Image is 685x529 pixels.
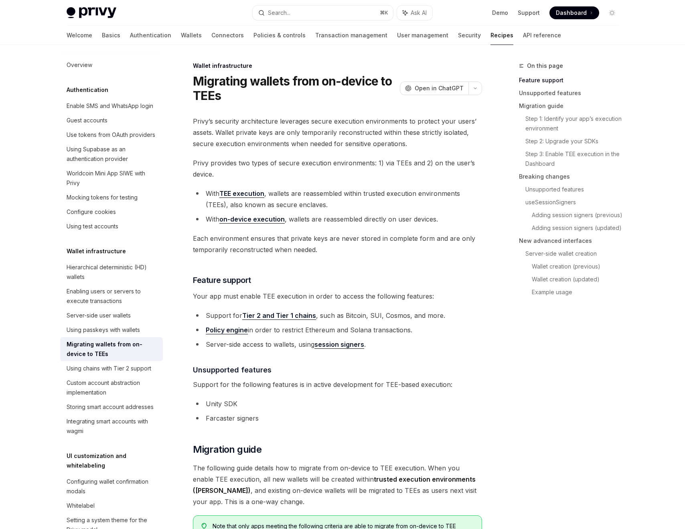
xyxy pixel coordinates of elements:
a: Adding session signers (previous) [532,209,625,222]
div: Wallet infrastructure [193,62,482,70]
div: Configure cookies [67,207,116,217]
div: Using chains with Tier 2 support [67,364,151,373]
a: Enabling users or servers to execute transactions [60,284,163,308]
a: Configure cookies [60,205,163,219]
span: Feature support [193,275,251,286]
span: Each environment ensures that private keys are never stored in complete form and are only tempora... [193,233,482,255]
a: Whitelabel [60,498,163,513]
div: Guest accounts [67,116,107,125]
div: Overview [67,60,92,70]
a: Dashboard [549,6,599,19]
h5: UI customization and whitelabeling [67,451,163,470]
div: Worldcoin Mini App SIWE with Privy [67,169,158,188]
a: Overview [60,58,163,72]
a: Using chains with Tier 2 support [60,361,163,376]
a: Using Supabase as an authentication provider [60,142,163,166]
div: Hierarchical deterministic (HD) wallets [67,262,158,282]
a: Step 3: Enable TEE execution in the Dashboard [525,148,625,170]
div: Server-side user wallets [67,311,131,320]
a: Authentication [130,26,171,45]
span: On this page [527,61,563,71]
div: Search... [268,8,290,18]
a: session signers [314,340,364,349]
a: Using passkeys with wallets [60,323,163,337]
a: Wallet creation (previous) [532,260,625,273]
div: Using Supabase as an authentication provider [67,144,158,164]
a: Policies & controls [253,26,306,45]
span: The following guide details how to migrate from on-device to TEE execution. When you enable TEE e... [193,462,482,507]
a: Welcome [67,26,92,45]
a: TEE execution [219,189,264,198]
li: Server-side access to wallets, using . [193,339,482,350]
a: Recipes [490,26,513,45]
a: Guest accounts [60,113,163,128]
a: API reference [523,26,561,45]
div: Whitelabel [67,501,95,511]
a: Security [458,26,481,45]
div: Using test accounts [67,222,118,231]
span: Privy provides two types of secure execution environments: 1) via TEEs and 2) on the user’s device. [193,157,482,180]
div: Storing smart account addresses [67,402,154,412]
li: With , wallets are reassembled within trusted execution environments (TEEs), also known as secure... [193,188,482,210]
li: in order to restrict Ethereum and Solana transactions. [193,324,482,336]
div: Configuring wallet confirmation modals [67,477,158,496]
a: Transaction management [315,26,387,45]
a: Using test accounts [60,219,163,234]
a: Step 1: Identify your app’s execution environment [525,112,625,135]
a: Migrating wallets from on-device to TEEs [60,337,163,361]
span: Privy’s security architecture leverages secure execution environments to protect your users’ asse... [193,116,482,149]
a: Storing smart account addresses [60,400,163,414]
span: Unsupported features [193,364,272,375]
span: Open in ChatGPT [415,84,464,92]
a: Use tokens from OAuth providers [60,128,163,142]
a: Connectors [211,26,244,45]
h5: Authentication [67,85,108,95]
a: Unsupported features [525,183,625,196]
a: useSessionSigners [525,196,625,209]
h1: Migrating wallets from on-device to TEEs [193,74,397,103]
a: User management [397,26,448,45]
a: Enable SMS and WhatsApp login [60,99,163,113]
button: Toggle dark mode [606,6,618,19]
span: Migration guide [193,443,261,456]
li: Support for , such as Bitcoin, SUI, Cosmos, and more. [193,310,482,321]
a: Hierarchical deterministic (HD) wallets [60,260,163,284]
a: Tier 2 and Tier 1 chains [242,311,316,320]
a: Demo [492,9,508,17]
a: Migration guide [519,100,625,112]
h5: Wallet infrastructure [67,246,126,256]
a: Worldcoin Mini App SIWE with Privy [60,166,163,190]
a: Unsupported features [519,87,625,100]
div: Mocking tokens for testing [67,193,138,202]
img: light logo [67,7,116,18]
a: Mocking tokens for testing [60,190,163,205]
a: Policy engine [206,326,248,334]
div: Enabling users or servers to execute transactions [67,287,158,306]
a: Custom account abstraction implementation [60,376,163,400]
a: New advanced interfaces [519,234,625,247]
div: Enable SMS and WhatsApp login [67,101,153,111]
a: on-device execution [219,215,285,224]
li: Farcaster signers [193,413,482,424]
a: Wallet creation (updated) [532,273,625,286]
span: Dashboard [556,9,587,17]
button: Open in ChatGPT [400,81,468,95]
a: Integrating smart accounts with wagmi [60,414,163,438]
a: Breaking changes [519,170,625,183]
span: Ask AI [411,9,427,17]
span: Support for the following features is in active development for TEE-based execution: [193,379,482,390]
a: Server-side wallet creation [525,247,625,260]
a: Support [518,9,540,17]
a: Adding session signers (updated) [532,222,625,234]
div: Custom account abstraction implementation [67,378,158,397]
li: With , wallets are reassembled directly on user devices. [193,214,482,225]
a: Feature support [519,74,625,87]
a: Server-side user wallets [60,308,163,323]
button: Ask AI [397,6,432,20]
li: Unity SDK [193,398,482,409]
a: Example usage [532,286,625,299]
span: ⌘ K [380,10,388,16]
div: Migrating wallets from on-device to TEEs [67,340,158,359]
div: Use tokens from OAuth providers [67,130,155,140]
span: Your app must enable TEE execution in order to access the following features: [193,291,482,302]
